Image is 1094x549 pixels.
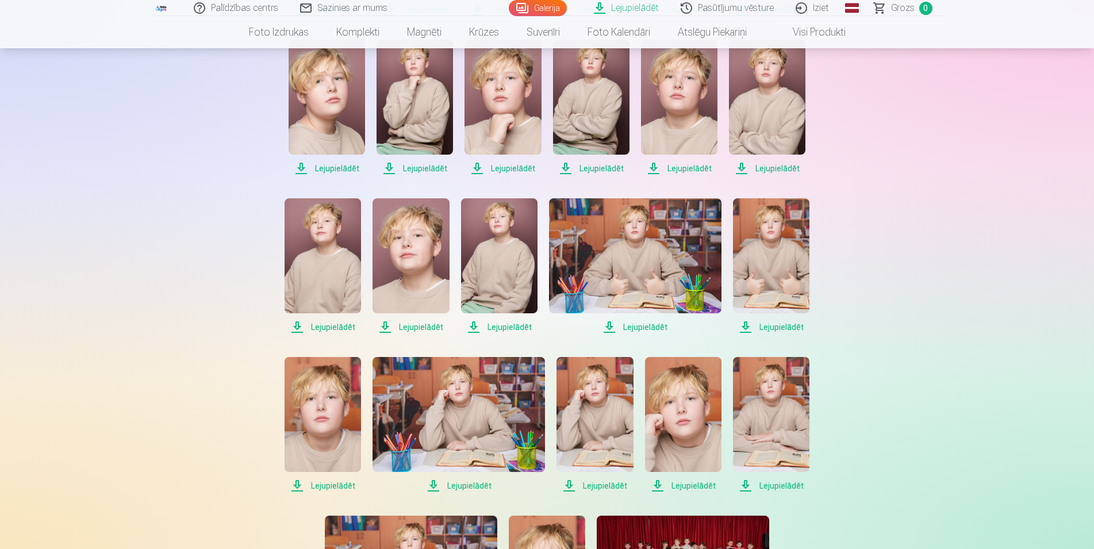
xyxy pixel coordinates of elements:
a: Lejupielādēt [373,357,545,493]
a: Komplekti [323,16,393,48]
a: Foto izdrukas [235,16,323,48]
span: Lejupielādēt [461,320,538,334]
span: Lejupielādēt [373,320,449,334]
a: Lejupielādēt [465,40,541,175]
a: Lejupielādēt [553,40,629,175]
img: /fa1 [155,5,168,11]
span: 0 [919,2,932,15]
span: Lejupielādēt [465,162,541,175]
span: Lejupielādēt [377,162,453,175]
span: Lejupielādēt [285,320,361,334]
span: Lejupielādēt [556,479,633,493]
span: Lejupielādēt [733,320,809,334]
a: Magnēti [393,16,455,48]
a: Krūzes [455,16,513,48]
a: Lejupielādēt [645,357,721,493]
a: Lejupielādēt [641,40,717,175]
a: Lejupielādēt [733,198,809,334]
span: Lejupielādēt [285,479,361,493]
a: Lejupielādēt [549,198,721,334]
span: Lejupielādēt [733,479,809,493]
span: Grozs [891,1,915,15]
a: Lejupielādēt [289,40,365,175]
a: Lejupielādēt [733,357,809,493]
span: Lejupielādēt [645,479,721,493]
a: Lejupielādēt [377,40,453,175]
a: Lejupielādēt [285,357,361,493]
span: Lejupielādēt [641,162,717,175]
a: Lejupielādēt [729,40,805,175]
span: Lejupielādēt [729,162,805,175]
span: Lejupielādēt [289,162,365,175]
span: Lejupielādēt [553,162,629,175]
a: Atslēgu piekariņi [664,16,761,48]
span: Lejupielādēt [549,320,721,334]
a: Suvenīri [513,16,574,48]
a: Lejupielādēt [461,198,538,334]
a: Lejupielādēt [285,198,361,334]
span: Lejupielādēt [373,479,545,493]
a: Visi produkti [761,16,859,48]
a: Lejupielādēt [373,198,449,334]
a: Lejupielādēt [556,357,633,493]
a: Foto kalendāri [574,16,664,48]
